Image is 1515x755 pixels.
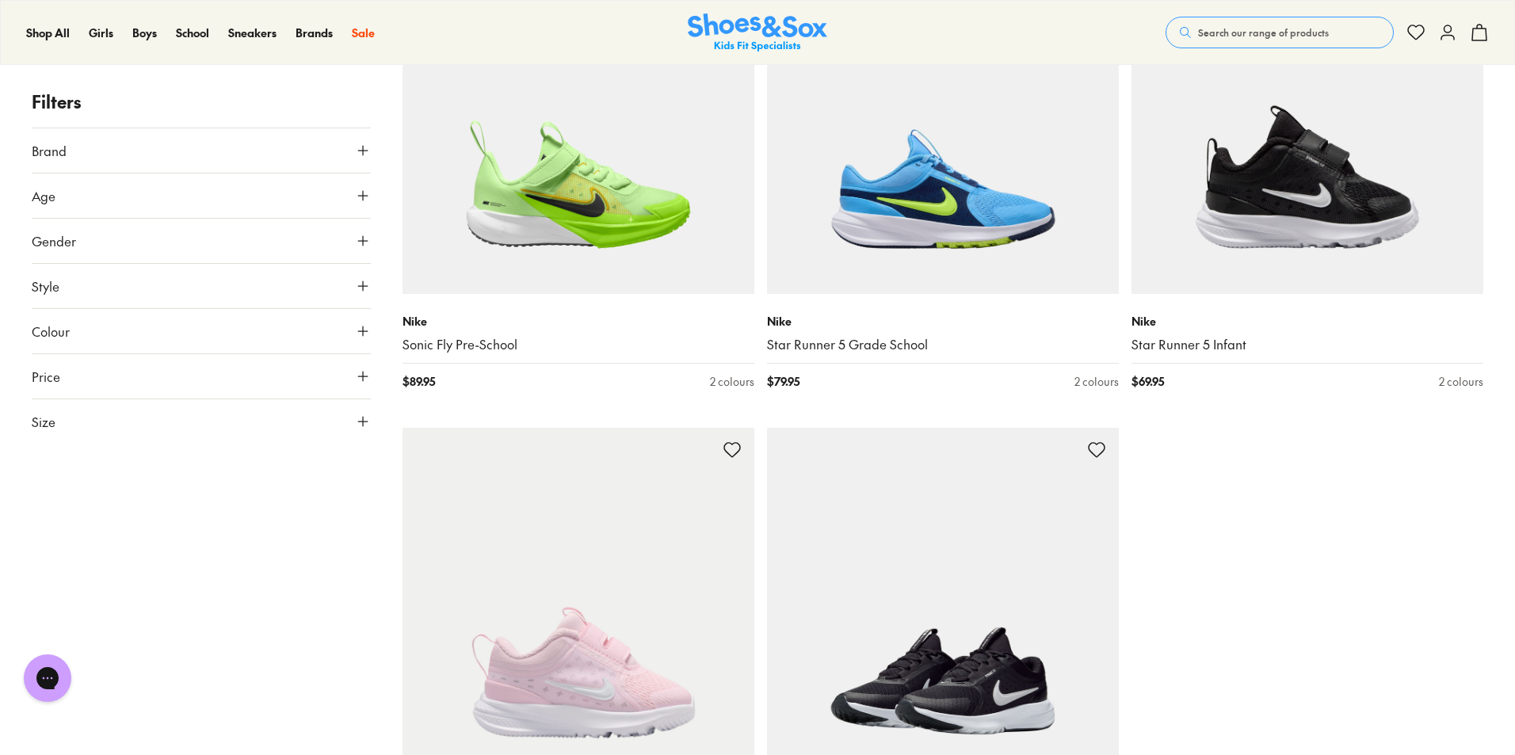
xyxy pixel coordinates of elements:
button: Price [32,354,371,398]
div: 2 colours [1439,373,1483,390]
span: Gender [32,231,76,250]
span: $ 89.95 [403,373,435,390]
button: Gender [32,219,371,263]
a: Star Runner 5 Infant [1131,336,1483,353]
span: Price [32,367,60,386]
span: Sneakers [228,25,277,40]
a: Sonic Fly Pre-School [403,336,754,353]
span: Shop All [26,25,70,40]
button: Search our range of products [1166,17,1394,48]
p: Filters [32,89,371,115]
span: $ 69.95 [1131,373,1164,390]
img: SNS_Logo_Responsive.svg [688,13,827,52]
a: Shoes & Sox [688,13,827,52]
a: Sneakers [228,25,277,41]
span: Brand [32,141,67,160]
a: Brands [296,25,333,41]
a: Star Runner 5 Grade School [767,336,1119,353]
p: Nike [403,313,754,330]
span: School [176,25,209,40]
button: Age [32,173,371,218]
button: Colour [32,309,371,353]
p: Nike [767,313,1119,330]
button: Brand [32,128,371,173]
span: Search our range of products [1198,25,1329,40]
div: 2 colours [1074,373,1119,390]
a: Girls [89,25,113,41]
a: Sale [352,25,375,41]
span: Age [32,186,55,205]
span: Sale [352,25,375,40]
span: Style [32,276,59,296]
iframe: Gorgias live chat messenger [16,649,79,707]
button: Size [32,399,371,444]
span: Colour [32,322,70,341]
button: Style [32,264,371,308]
p: Nike [1131,313,1483,330]
div: 2 colours [710,373,754,390]
span: $ 79.95 [767,373,799,390]
a: Shop All [26,25,70,41]
span: Brands [296,25,333,40]
span: Boys [132,25,157,40]
span: Size [32,412,55,431]
span: Girls [89,25,113,40]
a: Boys [132,25,157,41]
a: School [176,25,209,41]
